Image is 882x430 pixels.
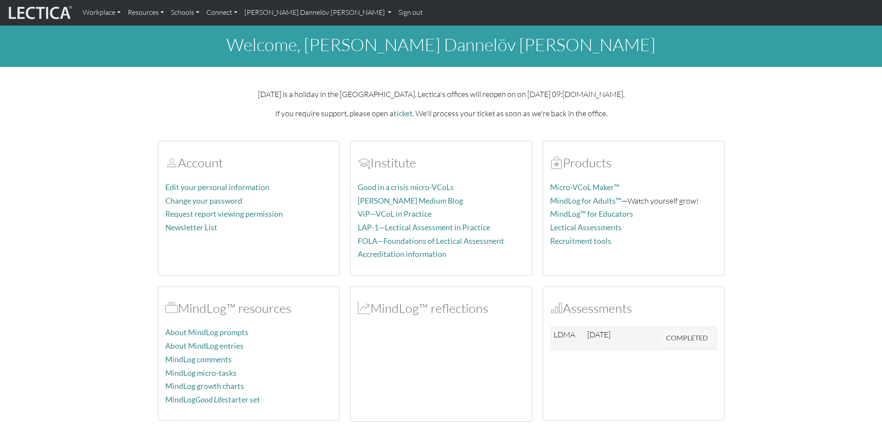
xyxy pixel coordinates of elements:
[7,4,72,21] img: lecticalive
[195,395,225,404] i: Good Life
[358,236,504,246] a: FOLA—Foundations of Lectical Assessment
[165,155,332,170] h2: Account
[124,3,167,22] a: Resources
[358,155,370,170] span: Account
[165,196,242,205] a: Change your password
[395,3,426,22] a: Sign out
[358,223,490,232] a: LAP-1—Lectical Assessment in Practice
[550,223,622,232] a: Lectical Assessments
[550,196,621,205] a: MindLog for Adults™
[550,155,717,170] h2: Products
[158,107,725,120] p: If you require support, please open a . We'll process your ticket as soon as we're back in the of...
[165,381,244,391] a: MindLog growth charts
[158,88,725,100] p: [DATE] is a holiday in the [GEOGRAPHIC_DATA]. Lectica's offices will reopen on on [DATE] 09:[DOMA...
[165,223,217,232] a: Newsletter List
[358,301,525,316] h2: MindLog™ reflections
[550,209,633,218] a: MindLog™ for Educators
[165,355,232,364] a: MindLog comments
[550,300,563,316] span: Assessments
[165,155,178,170] span: Account
[550,326,584,350] td: LDMA
[358,155,525,170] h2: Institute
[550,301,717,316] h2: Assessments
[358,250,446,259] a: Accreditation information
[165,368,237,378] a: MindLog micro-tasks
[165,300,178,316] span: MindLog™ resources
[165,209,283,218] a: Request report viewing permission
[550,194,717,207] p: —Watch yourself grow!
[241,3,395,22] a: [PERSON_NAME] Dannelöv [PERSON_NAME]
[358,196,463,205] a: [PERSON_NAME] Medium Blog
[167,3,203,22] a: Schools
[165,301,332,316] h2: MindLog™ resources
[358,209,432,218] a: ViP—VCoL in Practice
[79,3,124,22] a: Workplace
[358,300,370,316] span: MindLog
[203,3,241,22] a: Connect
[550,183,620,192] a: Micro-VCoL Maker™
[165,395,260,404] a: MindLogGood Lifestarter set
[165,341,244,350] a: About MindLog entries
[587,329,610,339] span: [DATE]
[550,236,611,246] a: Recruitment tools
[165,328,248,337] a: About MindLog prompts
[358,183,454,192] a: Good in a crisis micro-VCoLs
[550,155,563,170] span: Products
[165,183,269,192] a: Edit your personal information
[394,109,413,118] a: ticket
